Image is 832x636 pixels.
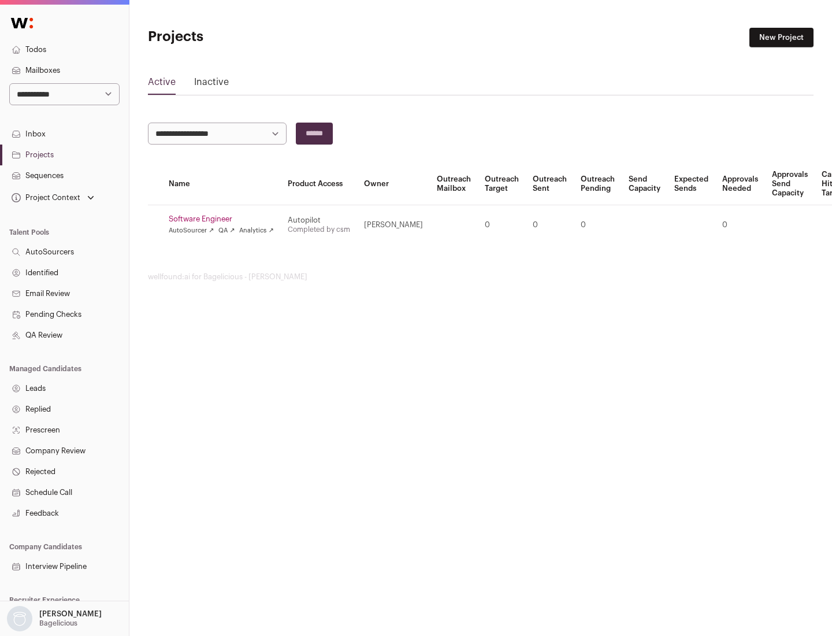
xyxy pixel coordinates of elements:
[526,205,574,245] td: 0
[715,205,765,245] td: 0
[281,163,357,205] th: Product Access
[288,216,350,225] div: Autopilot
[194,75,229,94] a: Inactive
[622,163,667,205] th: Send Capacity
[749,28,814,47] a: New Project
[715,163,765,205] th: Approvals Needed
[218,226,235,235] a: QA ↗
[765,163,815,205] th: Approvals Send Capacity
[39,609,102,619] p: [PERSON_NAME]
[430,163,478,205] th: Outreach Mailbox
[574,163,622,205] th: Outreach Pending
[7,606,32,631] img: nopic.png
[9,193,80,202] div: Project Context
[169,215,274,224] a: Software Engineer
[148,75,176,94] a: Active
[357,205,430,245] td: [PERSON_NAME]
[574,205,622,245] td: 0
[39,619,77,628] p: Bagelicious
[9,190,96,206] button: Open dropdown
[526,163,574,205] th: Outreach Sent
[357,163,430,205] th: Owner
[148,28,370,46] h1: Projects
[5,606,104,631] button: Open dropdown
[478,163,526,205] th: Outreach Target
[667,163,715,205] th: Expected Sends
[162,163,281,205] th: Name
[288,226,350,233] a: Completed by csm
[169,226,214,235] a: AutoSourcer ↗
[5,12,39,35] img: Wellfound
[148,272,814,282] footer: wellfound:ai for Bagelicious - [PERSON_NAME]
[239,226,273,235] a: Analytics ↗
[478,205,526,245] td: 0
